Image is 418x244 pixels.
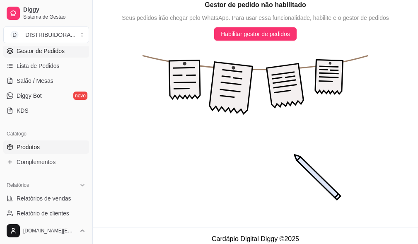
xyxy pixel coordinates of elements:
a: Produtos [3,140,89,154]
span: D [10,31,19,39]
a: Relatórios de vendas [3,192,89,205]
span: Sistema de Gestão [23,14,86,20]
a: DiggySistema de Gestão [3,3,89,23]
a: Lista de Pedidos [3,59,89,72]
button: Select a team [3,27,89,43]
span: Salão / Mesas [17,77,53,85]
span: KDS [17,106,29,115]
span: Relatório de clientes [17,209,69,217]
a: KDS [3,104,89,117]
button: [DOMAIN_NAME][EMAIL_ADDRESS][DOMAIN_NAME] [3,221,89,241]
span: Lista de Pedidos [17,62,60,70]
div: animation [93,41,418,227]
a: Diggy Botnovo [3,89,89,102]
a: Relatório de clientes [3,207,89,220]
span: Complementos [17,158,56,166]
a: Gestor de Pedidos [3,44,89,58]
span: Relatórios [7,182,29,188]
a: Complementos [3,155,89,169]
span: Seus pedidos irão chegar pelo WhatsApp. Para usar essa funcionalidade, habilite e o gestor de ped... [122,13,389,22]
div: DISTRIBUIDORA ... [25,31,75,39]
span: Habilitar gestor de pedidos [221,29,290,39]
span: Diggy Bot [17,92,42,100]
span: Gestor de Pedidos [17,47,65,55]
a: Salão / Mesas [3,74,89,87]
button: Habilitar gestor de pedidos [214,27,297,41]
span: Relatórios de vendas [17,194,71,203]
div: Catálogo [3,127,89,140]
span: Produtos [17,143,40,151]
span: Diggy [23,6,86,14]
span: [DOMAIN_NAME][EMAIL_ADDRESS][DOMAIN_NAME] [23,227,76,234]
